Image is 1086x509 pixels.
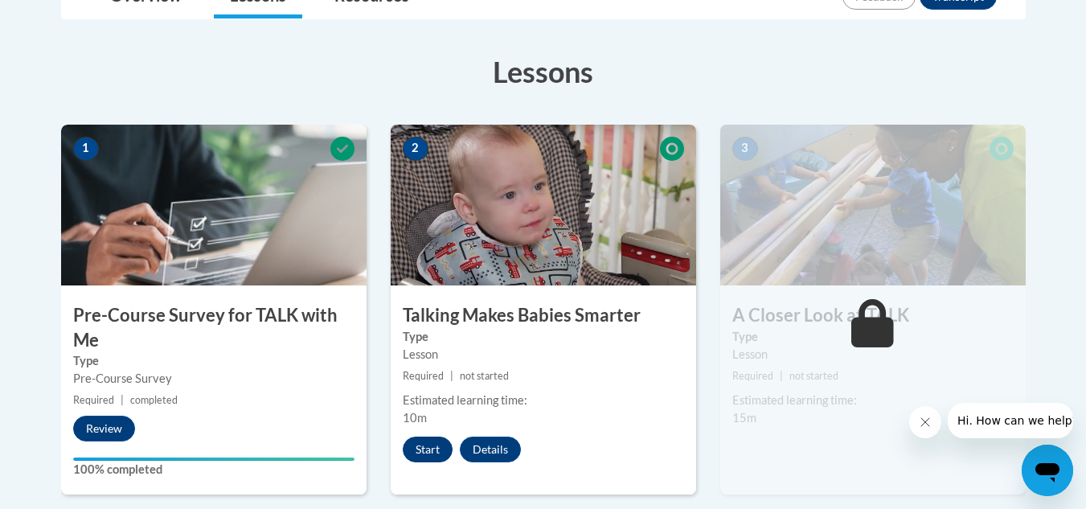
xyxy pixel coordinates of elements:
img: Course Image [391,125,696,285]
span: 10m [403,411,427,425]
span: 2 [403,137,428,161]
button: Review [73,416,135,441]
span: Required [73,394,114,406]
label: Type [403,328,684,346]
span: 15m [732,411,756,425]
label: Type [732,328,1014,346]
div: Your progress [73,458,354,461]
span: not started [789,370,838,382]
span: Hi. How can we help? [10,11,130,24]
h3: A Closer Look at TALK [720,303,1026,328]
iframe: Button to launch messaging window [1022,445,1073,496]
iframe: Message from company [948,403,1073,438]
span: | [121,394,124,406]
div: Lesson [732,346,1014,363]
button: Details [460,437,521,462]
label: 100% completed [73,461,354,478]
label: Type [73,352,354,370]
span: Required [403,370,444,382]
span: Required [732,370,773,382]
h3: Talking Makes Babies Smarter [391,303,696,328]
span: 3 [732,137,758,161]
h3: Lessons [61,51,1026,92]
button: Start [403,437,453,462]
div: Estimated learning time: [732,392,1014,409]
iframe: Close message [909,406,941,438]
span: 1 [73,137,99,161]
span: | [780,370,783,382]
img: Course Image [61,125,367,285]
div: Lesson [403,346,684,363]
img: Course Image [720,125,1026,285]
span: | [450,370,453,382]
span: not started [460,370,509,382]
div: Pre-Course Survey [73,370,354,388]
h3: Pre-Course Survey for TALK with Me [61,303,367,353]
div: Estimated learning time: [403,392,684,409]
span: completed [130,394,178,406]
